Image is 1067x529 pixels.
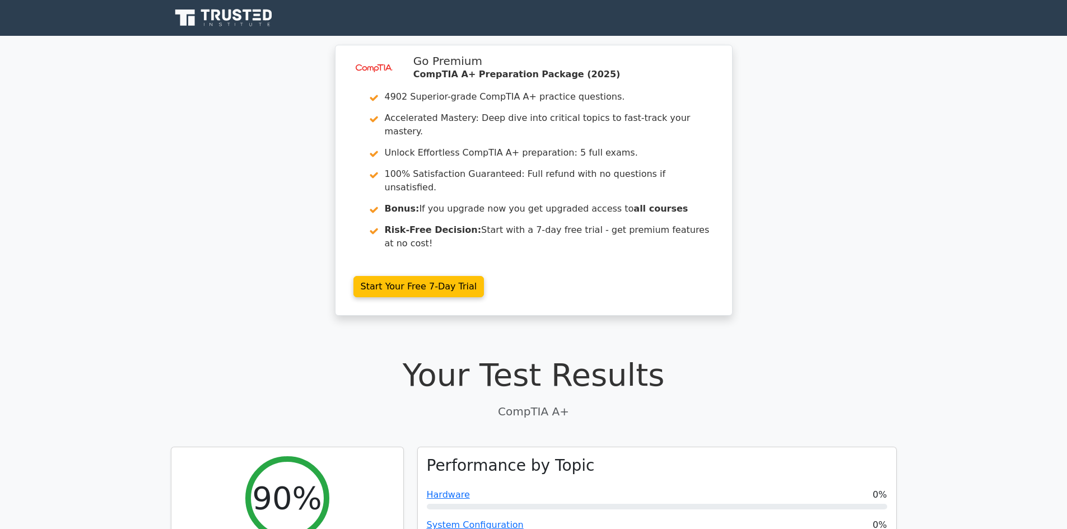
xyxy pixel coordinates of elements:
[171,356,897,394] h1: Your Test Results
[427,489,470,500] a: Hardware
[252,479,322,517] h2: 90%
[171,403,897,420] p: CompTIA A+
[427,456,595,475] h3: Performance by Topic
[353,276,484,297] a: Start Your Free 7-Day Trial
[873,488,887,502] span: 0%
